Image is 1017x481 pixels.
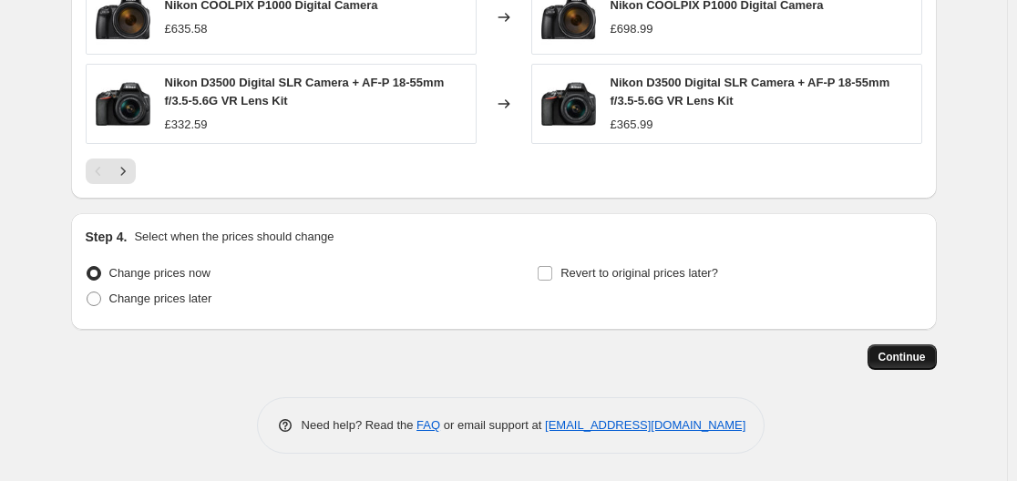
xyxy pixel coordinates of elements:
div: £698.99 [611,20,653,38]
button: Continue [868,344,937,370]
a: [EMAIL_ADDRESS][DOMAIN_NAME] [545,418,745,432]
span: or email support at [440,418,545,432]
span: Need help? Read the [302,418,417,432]
span: Continue [878,350,926,364]
div: £365.99 [611,116,653,134]
div: £635.58 [165,20,208,38]
p: Select when the prices should change [134,228,334,246]
span: Nikon D3500 Digital SLR Camera + AF-P 18-55mm f/3.5-5.6G VR Lens Kit [165,76,445,107]
span: Nikon D3500 Digital SLR Camera + AF-P 18-55mm f/3.5-5.6G VR Lens Kit [611,76,890,107]
h2: Step 4. [86,228,128,246]
span: Revert to original prices later? [560,266,718,280]
nav: Pagination [86,159,136,184]
a: FAQ [416,418,440,432]
span: Change prices now [109,266,211,280]
img: D3500_80x.jpg [541,77,596,131]
span: Change prices later [109,292,212,305]
div: £332.59 [165,116,208,134]
img: D3500_80x.jpg [96,77,150,131]
button: Next [110,159,136,184]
